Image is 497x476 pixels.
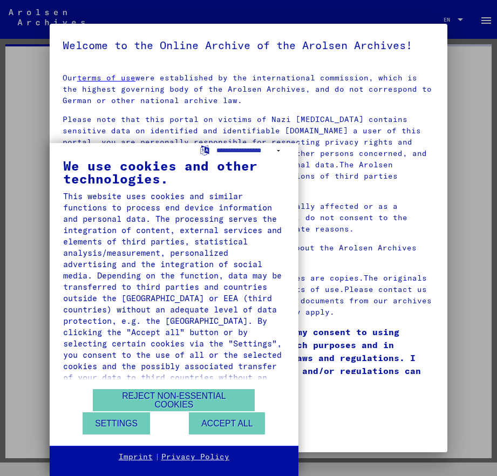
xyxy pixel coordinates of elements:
[189,412,265,434] button: Accept all
[63,191,285,395] div: This website uses cookies and similar functions to process end device information and personal da...
[161,452,229,463] a: Privacy Policy
[83,412,150,434] button: Settings
[63,159,285,185] div: We use cookies and other technologies.
[93,389,255,411] button: Reject non-essential cookies
[119,452,153,463] a: Imprint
